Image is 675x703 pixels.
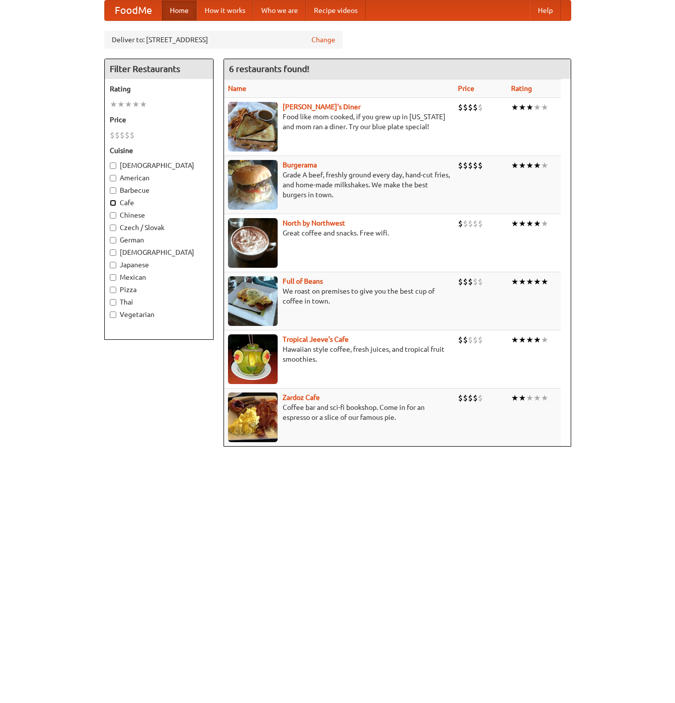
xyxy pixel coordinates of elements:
[511,334,519,345] li: ★
[468,160,473,171] li: $
[228,218,278,268] img: north.jpg
[105,59,213,79] h4: Filter Restaurants
[519,218,526,229] li: ★
[228,102,278,152] img: sallys.jpg
[458,84,474,92] a: Price
[228,84,246,92] a: Name
[110,99,117,110] li: ★
[533,218,541,229] li: ★
[473,334,478,345] li: $
[519,160,526,171] li: ★
[283,219,345,227] a: North by Northwest
[228,170,450,200] p: Grade A beef, freshly ground every day, hand-cut fries, and home-made milkshakes. We make the bes...
[125,130,130,141] li: $
[110,310,208,319] label: Vegetarian
[110,297,208,307] label: Thai
[473,160,478,171] li: $
[228,160,278,210] img: burgerama.jpg
[458,102,463,113] li: $
[511,392,519,403] li: ★
[526,276,533,287] li: ★
[228,392,278,442] img: zardoz.jpg
[110,225,116,231] input: Czech / Slovak
[458,218,463,229] li: $
[110,223,208,233] label: Czech / Slovak
[541,218,548,229] li: ★
[458,276,463,287] li: $
[519,334,526,345] li: ★
[478,276,483,287] li: $
[530,0,561,20] a: Help
[110,285,208,295] label: Pizza
[519,276,526,287] li: ★
[110,235,208,245] label: German
[229,64,309,74] ng-pluralize: 6 restaurants found!
[468,276,473,287] li: $
[478,334,483,345] li: $
[478,392,483,403] li: $
[110,130,115,141] li: $
[110,237,116,243] input: German
[519,102,526,113] li: ★
[283,393,320,401] a: Zardoz Cafe
[311,35,335,45] a: Change
[478,160,483,171] li: $
[473,276,478,287] li: $
[283,335,349,343] a: Tropical Jeeve's Cafe
[117,99,125,110] li: ★
[283,277,323,285] a: Full of Beans
[253,0,306,20] a: Who we are
[463,160,468,171] li: $
[110,274,116,281] input: Mexican
[228,276,278,326] img: beans.jpg
[511,160,519,171] li: ★
[110,247,208,257] label: [DEMOGRAPHIC_DATA]
[110,146,208,156] h5: Cuisine
[473,218,478,229] li: $
[132,99,140,110] li: ★
[511,276,519,287] li: ★
[533,334,541,345] li: ★
[463,334,468,345] li: $
[541,160,548,171] li: ★
[468,334,473,345] li: $
[473,392,478,403] li: $
[110,84,208,94] h5: Rating
[228,344,450,364] p: Hawaiian style coffee, fresh juices, and tropical fruit smoothies.
[110,185,208,195] label: Barbecue
[110,212,116,219] input: Chinese
[526,160,533,171] li: ★
[228,334,278,384] img: jeeves.jpg
[478,218,483,229] li: $
[110,299,116,306] input: Thai
[306,0,366,20] a: Recipe videos
[458,334,463,345] li: $
[458,160,463,171] li: $
[130,130,135,141] li: $
[533,160,541,171] li: ★
[283,103,361,111] a: [PERSON_NAME]'s Diner
[468,392,473,403] li: $
[110,115,208,125] h5: Price
[228,112,450,132] p: Food like mom cooked, if you grew up in [US_STATE] and mom ran a diner. Try our blue plate special!
[526,102,533,113] li: ★
[541,276,548,287] li: ★
[533,102,541,113] li: ★
[115,130,120,141] li: $
[519,392,526,403] li: ★
[120,130,125,141] li: $
[110,210,208,220] label: Chinese
[511,84,532,92] a: Rating
[110,175,116,181] input: American
[463,218,468,229] li: $
[468,218,473,229] li: $
[110,262,116,268] input: Japanese
[110,162,116,169] input: [DEMOGRAPHIC_DATA]
[541,334,548,345] li: ★
[162,0,197,20] a: Home
[110,187,116,194] input: Barbecue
